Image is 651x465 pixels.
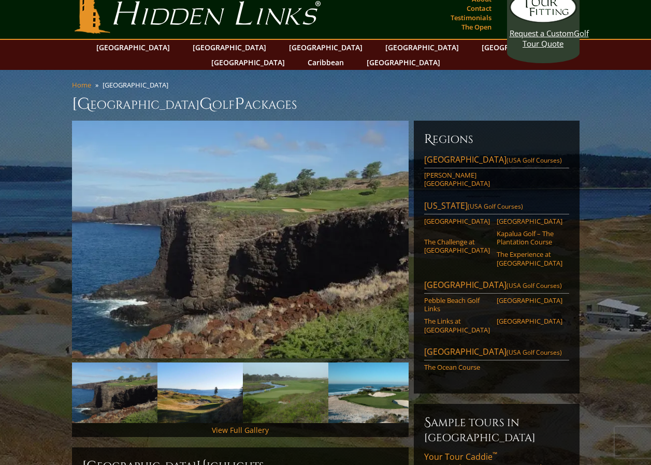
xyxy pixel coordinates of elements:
h6: Regions [424,131,569,148]
h6: Sample Tours in [GEOGRAPHIC_DATA] [424,414,569,445]
a: Pebble Beach Golf Links [424,296,490,313]
span: G [199,94,212,114]
a: [GEOGRAPHIC_DATA] [206,55,290,70]
sup: ™ [493,450,497,459]
a: [GEOGRAPHIC_DATA](USA Golf Courses) [424,154,569,168]
a: [GEOGRAPHIC_DATA] [497,296,562,304]
a: [GEOGRAPHIC_DATA](USA Golf Courses) [424,279,569,294]
a: Home [72,80,91,90]
a: [US_STATE](USA Golf Courses) [424,200,569,214]
span: (USA Golf Courses) [507,156,562,165]
a: [GEOGRAPHIC_DATA] [380,40,464,55]
a: The Ocean Course [424,363,490,371]
a: [GEOGRAPHIC_DATA] [497,317,562,325]
a: [GEOGRAPHIC_DATA](USA Golf Courses) [424,346,569,360]
a: [GEOGRAPHIC_DATA] [361,55,445,70]
a: [GEOGRAPHIC_DATA] [424,217,490,225]
a: View Full Gallery [212,425,269,435]
a: The Links at [GEOGRAPHIC_DATA] [424,317,490,334]
a: Testimonials [448,10,494,25]
a: [GEOGRAPHIC_DATA] [476,40,560,55]
h1: [GEOGRAPHIC_DATA] olf ackages [72,94,580,114]
li: [GEOGRAPHIC_DATA] [103,80,172,90]
a: Kapalua Golf – The Plantation Course [497,229,562,246]
span: (USA Golf Courses) [507,281,562,290]
a: [GEOGRAPHIC_DATA] [284,40,368,55]
a: Contact [464,1,494,16]
a: The Challenge at [GEOGRAPHIC_DATA] [424,238,490,255]
span: (USA Golf Courses) [507,348,562,357]
a: [PERSON_NAME][GEOGRAPHIC_DATA] [424,171,490,188]
span: (USA Golf Courses) [468,202,523,211]
a: Caribbean [302,55,349,70]
span: P [235,94,244,114]
span: Request a Custom [510,28,574,38]
a: [GEOGRAPHIC_DATA] [187,40,271,55]
a: [GEOGRAPHIC_DATA] [497,217,562,225]
a: The Experience at [GEOGRAPHIC_DATA] [497,250,562,267]
a: The Open [459,20,494,34]
span: Your Tour Caddie [424,451,497,462]
a: [GEOGRAPHIC_DATA] [91,40,175,55]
